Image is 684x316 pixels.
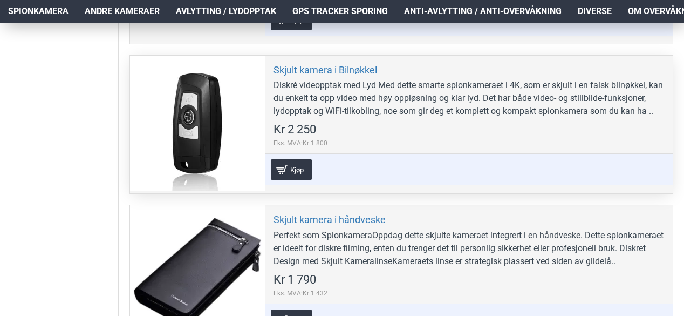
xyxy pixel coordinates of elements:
[85,5,160,18] span: Andre kameraer
[288,166,306,173] span: Kjøp
[273,64,377,76] a: Skjult kamera i Bilnøkkel
[273,124,316,136] span: Kr 2 250
[273,79,665,118] div: Diskré videopptak med Lyd Med dette smarte spionkameraet i 4K, som er skjult i en falsk bilnøkkel...
[8,5,69,18] span: Spionkamera
[273,288,327,298] span: Eks. MVA:Kr 1 432
[404,5,562,18] span: Anti-avlytting / Anti-overvåkning
[292,5,388,18] span: GPS Tracker Sporing
[578,5,612,18] span: Diverse
[273,274,316,286] span: Kr 1 790
[176,5,276,18] span: Avlytting / Lydopptak
[288,17,306,24] span: Kjøp
[273,138,327,148] span: Eks. MVA:Kr 1 800
[273,213,386,226] a: Skjult kamera i håndveske
[273,229,665,268] div: Perfekt som SpionkameraOppdag dette skjulte kameraet integrert i en håndveske. Dette spionkamerae...
[130,56,265,191] a: Skjult kamera i Bilnøkkel Skjult kamera i Bilnøkkel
